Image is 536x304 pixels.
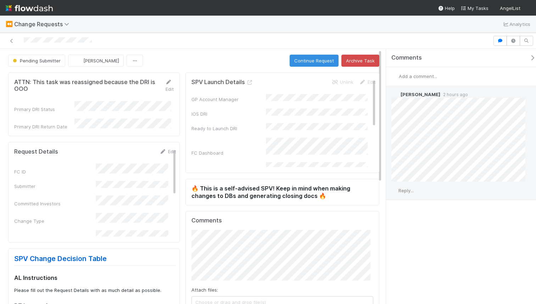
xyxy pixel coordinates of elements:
[440,92,468,97] span: 2 hours ago
[391,54,422,61] span: Comments
[341,55,379,67] button: Archive Task
[191,125,266,132] div: Ready to Launch DRI
[14,274,176,281] h3: AL Instructions
[165,79,174,92] a: Edit
[398,188,414,193] span: Reply...
[290,55,339,67] button: Continue Request
[331,79,353,85] a: Unlink
[401,92,440,97] span: [PERSON_NAME]
[502,20,530,28] a: Analytics
[83,58,119,63] span: [PERSON_NAME]
[191,96,266,103] div: GP Account Manager
[14,168,96,175] div: FC ID
[11,58,61,63] span: Pending Submitter
[460,5,488,12] a: My Tasks
[14,79,158,93] h5: ATTN: This task was reassigned because the DRI is OOO
[460,5,488,11] span: My Tasks
[14,148,58,155] h5: Request Details
[6,2,53,14] img: logo-inverted-e16ddd16eac7371096b0.svg
[399,73,437,79] span: Add a comment...
[8,55,65,67] button: Pending Submitter
[14,200,96,207] div: Committed Investors
[191,185,373,199] h3: 🔥 This is a self-advised SPV! Keep in mind when making changes to DBs and generating closing docs 🔥
[14,217,96,225] div: Change Type
[68,55,124,67] button: [PERSON_NAME]
[6,21,13,27] span: ⏪
[14,123,74,130] div: Primary DRI Return Date
[391,187,398,194] img: avatar_0a9e60f7-03da-485c-bb15-a40c44fcec20.png
[438,5,455,12] div: Help
[392,73,399,80] img: avatar_0a9e60f7-03da-485c-bb15-a40c44fcec20.png
[523,5,530,12] img: avatar_0a9e60f7-03da-485c-bb15-a40c44fcec20.png
[74,57,81,64] img: avatar_04f2f553-352a-453f-b9fb-c6074dc60769.png
[160,149,176,154] a: Edit
[14,254,107,263] a: SPV Change Decision Table
[14,21,73,28] span: Change Requests
[500,5,520,11] span: AngelList
[191,79,253,86] h5: SPV Launch Details
[191,286,218,293] label: Attach files:
[191,149,266,156] div: FC Dashboard
[14,287,176,294] p: Please fill out the Request Details with as much detail as possible.
[191,110,266,117] div: IOS DRI
[14,106,74,113] div: Primary DRI Status
[191,217,373,224] h5: Comments
[391,91,398,98] img: avatar_b18de8e2-1483-4e81-aa60-0a3d21592880.png
[359,79,376,85] a: Edit
[191,167,266,174] div: Lead Syndicate
[14,183,96,190] div: Submitter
